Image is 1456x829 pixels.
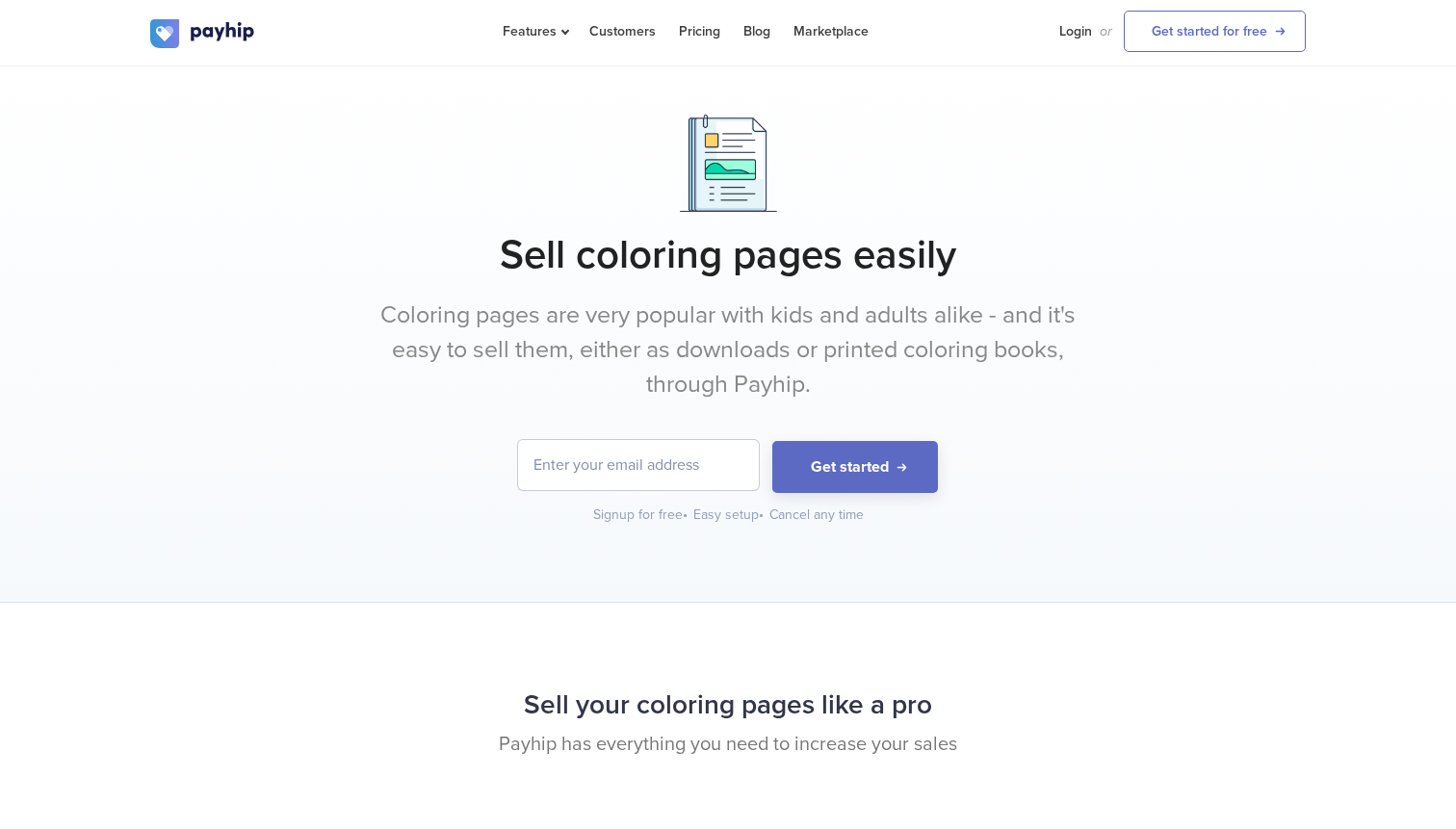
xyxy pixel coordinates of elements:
div: Signup for free [593,505,689,525]
span: • [683,506,688,523]
a: Get started for free [1124,11,1306,52]
p: Coloring pages are very popular with kids and adults alike - and it's easy to sell them, either a... [367,298,1089,402]
h2: Sell your coloring pages like a pro [150,680,1306,731]
button: Get started [772,441,938,494]
h1: Sell coloring pages easily [150,231,1306,279]
span: • [759,506,764,523]
img: Documents.png [680,115,777,212]
span: Features [503,23,566,39]
div: Cancel any time [769,505,864,525]
input: Enter your email address [518,440,759,490]
img: logo.svg [150,19,256,48]
div: Easy setup [693,505,766,525]
p: Payhip has everything you need to increase your sales [150,731,1306,759]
